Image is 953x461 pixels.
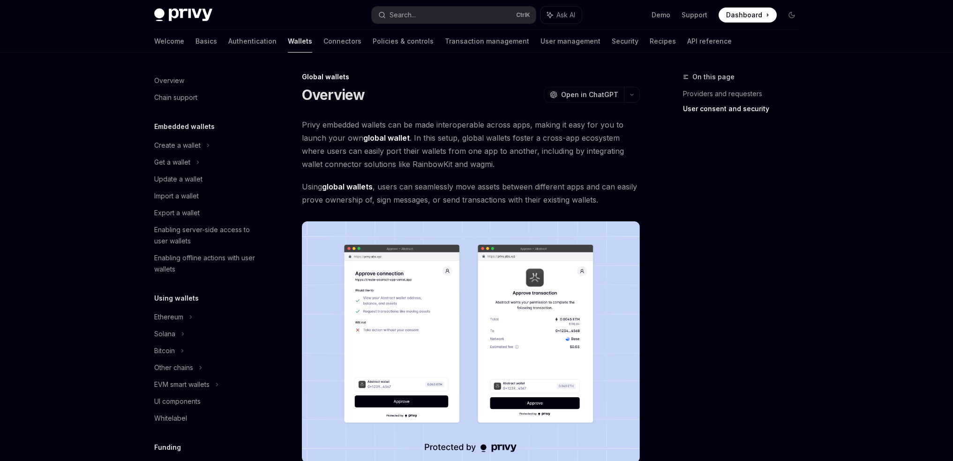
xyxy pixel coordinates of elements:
div: Enabling server-side access to user wallets [154,224,261,247]
h1: Overview [302,86,365,103]
div: Search... [390,9,416,21]
a: User management [540,30,600,53]
a: Import a wallet [147,188,267,204]
strong: global wallet [363,133,410,143]
div: Whitelabel [154,413,187,424]
span: Ask AI [556,10,575,20]
a: Basics [195,30,217,53]
button: Ask AI [540,7,582,23]
strong: global wallets [322,182,373,191]
img: dark logo [154,8,212,22]
h5: Embedded wallets [154,121,215,132]
h5: Funding [154,442,181,453]
span: Using , users can seamlessly move assets between different apps and can easily prove ownership of... [302,180,640,206]
div: Export a wallet [154,207,200,219]
a: Authentication [228,30,277,53]
span: Ctrl K [516,11,530,19]
div: Update a wallet [154,174,203,185]
a: Dashboard [719,8,777,23]
a: Overview [147,72,267,89]
button: Search...CtrlK [372,7,536,23]
a: Update a wallet [147,171,267,188]
div: EVM smart wallets [154,379,210,390]
button: Open in ChatGPT [544,87,624,103]
div: Ethereum [154,311,183,323]
div: Bitcoin [154,345,175,356]
div: UI components [154,396,201,407]
div: Chain support [154,92,197,103]
span: Open in ChatGPT [561,90,618,99]
a: Transaction management [445,30,529,53]
a: Welcome [154,30,184,53]
a: Enabling server-side access to user wallets [147,221,267,249]
div: Overview [154,75,184,86]
a: Security [612,30,638,53]
a: Enabling offline actions with user wallets [147,249,267,278]
a: User consent and security [683,101,807,116]
span: Privy embedded wallets can be made interoperable across apps, making it easy for you to launch yo... [302,118,640,171]
a: Whitelabel [147,410,267,427]
a: Recipes [650,30,676,53]
a: Demo [652,10,670,20]
a: Support [682,10,707,20]
div: Solana [154,328,175,340]
div: Global wallets [302,72,640,82]
div: Import a wallet [154,190,199,202]
button: Toggle dark mode [784,8,799,23]
a: API reference [687,30,732,53]
h5: Using wallets [154,293,199,304]
span: On this page [692,71,735,83]
span: Dashboard [726,10,762,20]
a: UI components [147,393,267,410]
a: Chain support [147,89,267,106]
a: Export a wallet [147,204,267,221]
a: Providers and requesters [683,86,807,101]
div: Enabling offline actions with user wallets [154,252,261,275]
div: Create a wallet [154,140,201,151]
a: Policies & controls [373,30,434,53]
a: Connectors [323,30,361,53]
div: Get a wallet [154,157,190,168]
div: Other chains [154,362,193,373]
a: Wallets [288,30,312,53]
